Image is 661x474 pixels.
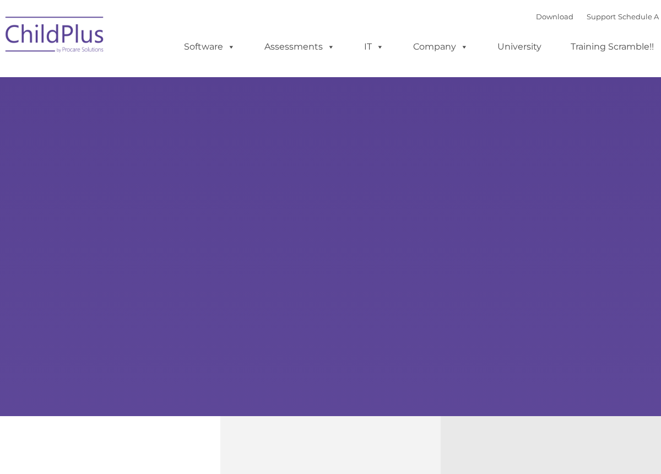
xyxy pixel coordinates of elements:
[173,36,246,58] a: Software
[402,36,479,58] a: Company
[587,12,616,21] a: Support
[536,12,573,21] a: Download
[353,36,395,58] a: IT
[253,36,346,58] a: Assessments
[486,36,552,58] a: University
